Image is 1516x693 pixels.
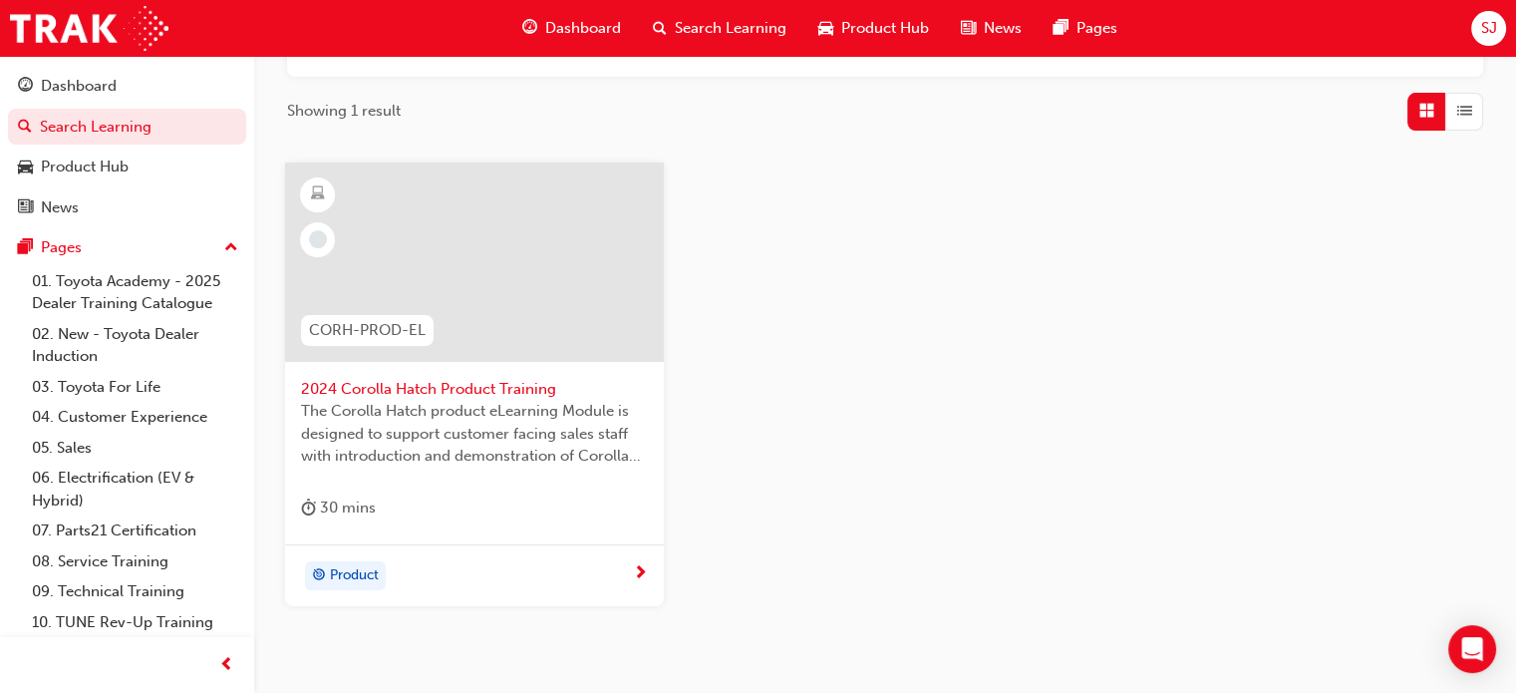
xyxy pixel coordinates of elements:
[506,8,637,49] a: guage-iconDashboard
[8,64,246,229] button: DashboardSearch LearningProduct HubNews
[818,16,833,41] span: car-icon
[18,78,33,96] span: guage-icon
[8,229,246,266] button: Pages
[24,463,246,516] a: 06. Electrification (EV & Hybrid)
[8,149,246,185] a: Product Hub
[24,372,246,403] a: 03. Toyota For Life
[287,100,401,123] span: Showing 1 result
[41,196,79,219] div: News
[41,156,129,178] div: Product Hub
[18,199,33,217] span: news-icon
[633,565,648,583] span: next-icon
[301,400,648,468] span: The Corolla Hatch product eLearning Module is designed to support customer facing sales staff wit...
[24,516,246,546] a: 07. Parts21 Certification
[24,433,246,464] a: 05. Sales
[24,319,246,372] a: 02. New - Toyota Dealer Induction
[24,402,246,433] a: 04. Customer Experience
[330,564,379,587] span: Product
[10,6,168,51] img: Trak
[545,17,621,40] span: Dashboard
[285,163,664,607] a: CORH-PROD-EL2024 Corolla Hatch Product TrainingThe Corolla Hatch product eLearning Module is desi...
[522,16,537,41] span: guage-icon
[1457,100,1472,123] span: List
[1054,16,1068,41] span: pages-icon
[961,16,976,41] span: news-icon
[301,378,648,401] span: 2024 Corolla Hatch Product Training
[311,181,325,207] span: learningResourceType_ELEARNING-icon
[301,496,316,520] span: duration-icon
[224,235,238,261] span: up-icon
[219,653,234,678] span: prev-icon
[312,563,326,589] span: target-icon
[309,230,327,248] span: learningRecordVerb_NONE-icon
[301,496,376,520] div: 30 mins
[41,75,117,98] div: Dashboard
[841,17,929,40] span: Product Hub
[1471,11,1506,46] button: SJ
[24,546,246,577] a: 08. Service Training
[41,236,82,259] div: Pages
[24,576,246,607] a: 09. Technical Training
[1480,17,1496,40] span: SJ
[309,319,426,342] span: CORH-PROD-EL
[8,189,246,226] a: News
[8,109,246,146] a: Search Learning
[18,119,32,137] span: search-icon
[1038,8,1133,49] a: pages-iconPages
[984,17,1022,40] span: News
[945,8,1038,49] a: news-iconNews
[18,159,33,176] span: car-icon
[18,239,33,257] span: pages-icon
[675,17,786,40] span: Search Learning
[24,607,246,638] a: 10. TUNE Rev-Up Training
[1448,625,1496,673] div: Open Intercom Messenger
[24,266,246,319] a: 01. Toyota Academy - 2025 Dealer Training Catalogue
[1419,100,1434,123] span: Grid
[8,68,246,105] a: Dashboard
[637,8,802,49] a: search-iconSearch Learning
[802,8,945,49] a: car-iconProduct Hub
[1076,17,1117,40] span: Pages
[653,16,667,41] span: search-icon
